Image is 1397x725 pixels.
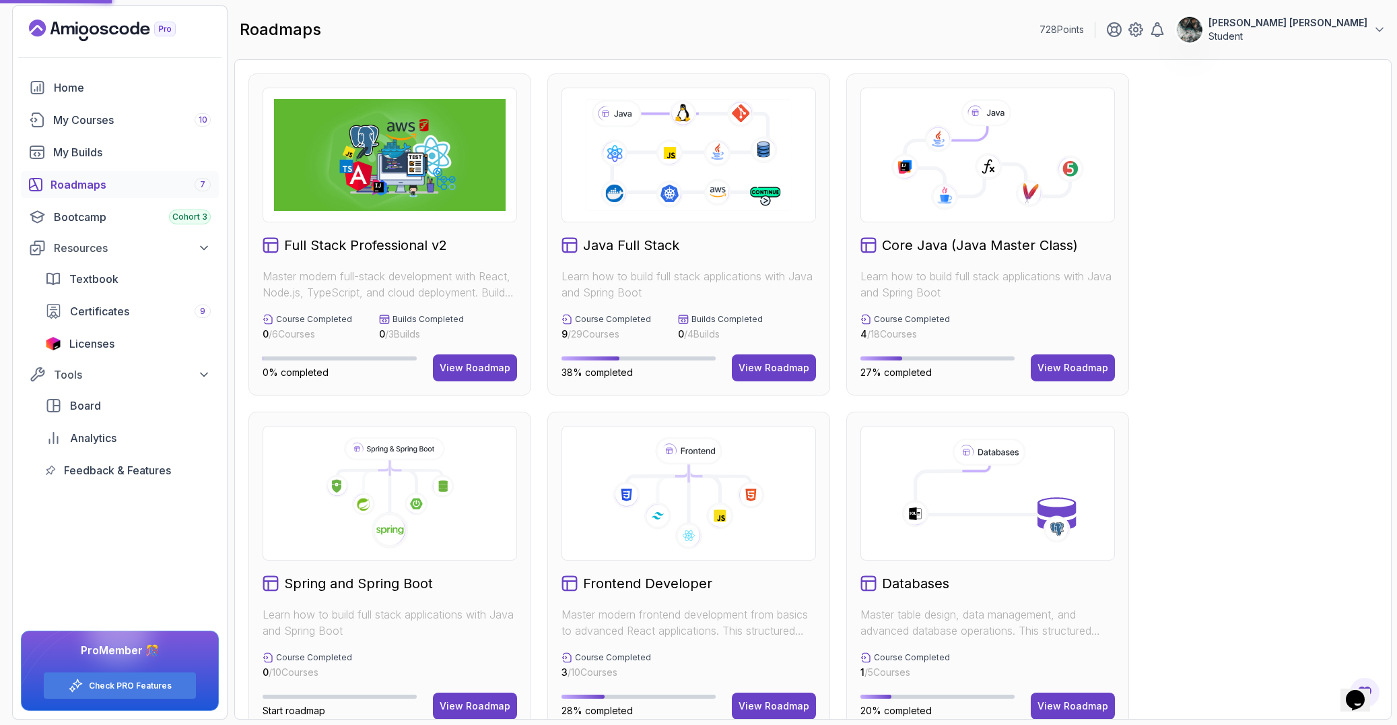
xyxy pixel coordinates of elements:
span: 28% completed [561,705,633,716]
span: Feedback & Features [64,462,171,478]
h2: Full Stack Professional v2 [284,236,447,255]
span: 4 [860,328,867,340]
button: Tools [21,362,219,387]
a: roadmaps [21,171,219,198]
button: View Roadmap [433,354,517,381]
p: Builds Completed [393,314,464,325]
p: Learn how to build full stack applications with Java and Spring Boot [860,268,1115,301]
p: Student [1208,30,1367,43]
h2: Frontend Developer [583,574,712,593]
p: Builds Completed [691,314,763,325]
p: Course Completed [276,314,352,325]
span: 0 [678,328,684,340]
a: feedback [37,457,219,484]
span: Start roadmap [263,705,325,716]
p: [PERSON_NAME] [PERSON_NAME] [1208,16,1367,30]
a: textbook [37,265,219,292]
a: board [37,392,219,419]
a: builds [21,139,219,166]
div: View Roadmap [739,361,809,375]
span: 7 [200,179,205,190]
button: View Roadmap [433,693,517,720]
a: bootcamp [21,203,219,230]
span: 3 [561,666,568,678]
div: Home [54,80,211,96]
button: View Roadmap [1031,693,1115,720]
p: Master modern full-stack development with React, Node.js, TypeScript, and cloud deployment. Build... [263,268,517,301]
span: Textbook [69,271,118,287]
a: analytics [37,424,219,451]
h2: Spring and Spring Boot [284,574,433,593]
p: Course Completed [874,314,950,325]
p: Learn how to build full stack applications with Java and Spring Boot [263,606,517,639]
span: 27% completed [860,367,932,378]
h2: roadmaps [240,19,321,40]
span: 9 [200,306,205,317]
button: View Roadmap [1031,354,1115,381]
a: certificates [37,298,219,325]
a: courses [21,106,219,133]
p: Master modern frontend development from basics to advanced React applications. This structured le... [561,606,816,639]
p: / 29 Courses [561,327,651,341]
span: 38% completed [561,367,633,378]
p: / 10 Courses [561,666,651,679]
div: My Courses [53,112,211,128]
button: Resources [21,236,219,260]
button: View Roadmap [732,693,816,720]
p: Learn how to build full stack applications with Java and Spring Boot [561,268,816,301]
button: Check PRO Features [43,672,197,699]
p: Course Completed [575,652,651,663]
div: View Roadmap [739,699,809,713]
p: Master table design, data management, and advanced database operations. This structured learning ... [860,606,1115,639]
p: Course Completed [276,652,352,663]
p: / 6 Courses [263,327,352,341]
span: 0 [263,328,269,340]
span: 0% completed [263,367,329,378]
a: home [21,74,219,101]
p: 728 Points [1040,23,1084,36]
div: View Roadmap [1037,699,1108,713]
span: Board [70,398,101,414]
h2: Core Java (Java Master Class) [882,236,1078,255]
span: 1 [860,666,864,678]
img: Full Stack Professional v2 [274,99,506,211]
a: Check PRO Features [89,681,172,691]
div: Resources [54,240,211,256]
span: Certificates [70,303,129,319]
p: / 18 Courses [860,327,950,341]
span: 0 [263,666,269,678]
div: Tools [54,367,211,383]
span: 20% completed [860,705,932,716]
div: My Builds [53,144,211,160]
div: View Roadmap [440,361,510,375]
p: / 5 Courses [860,666,950,679]
p: / 3 Builds [379,327,464,341]
button: user profile image[PERSON_NAME] [PERSON_NAME]Student [1176,16,1386,43]
p: / 4 Builds [678,327,763,341]
p: Course Completed [575,314,651,325]
div: View Roadmap [440,699,510,713]
div: Roadmaps [50,177,211,193]
img: user profile image [1177,17,1202,42]
h2: Java Full Stack [583,236,679,255]
img: jetbrains icon [45,337,61,350]
button: View Roadmap [732,354,816,381]
iframe: chat widget [1340,671,1384,712]
a: licenses [37,330,219,357]
div: View Roadmap [1037,361,1108,375]
a: Landing page [29,20,207,41]
p: Course Completed [874,652,950,663]
span: Analytics [70,430,116,446]
p: / 10 Courses [263,666,352,679]
span: 10 [199,115,207,125]
span: Cohort 3 [172,212,207,222]
span: 0 [379,328,385,340]
h2: Databases [882,574,949,593]
span: Licenses [69,336,114,352]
